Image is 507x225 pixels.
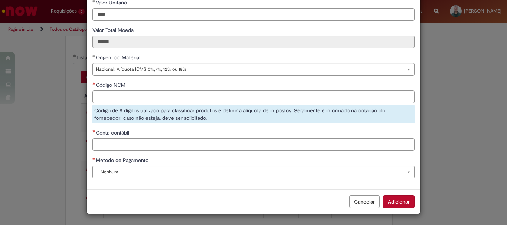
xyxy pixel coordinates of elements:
span: Conta contábil [96,129,131,136]
input: Código NCM [92,90,415,103]
span: -- Nenhum -- [96,166,399,178]
span: Origem do Material [96,54,142,61]
span: Necessários [92,157,96,160]
button: Adicionar [383,195,415,208]
input: Valor Total Moeda [92,36,415,48]
span: Necessários [92,130,96,133]
span: Obrigatório Preenchido [92,54,96,57]
input: Valor Unitário [92,8,415,21]
div: Código de 8 dígitos utilizado para classificar produtos e definir a alíquota de impostos. Geralme... [92,105,415,123]
button: Cancelar [349,195,380,208]
span: Nacional: Alíquota ICMS 0%,7%, 12% ou 18% [96,63,399,75]
span: Necessários [92,82,96,85]
span: Método de Pagamento [96,157,150,163]
span: Somente leitura - Valor Total Moeda [92,27,135,33]
span: Código NCM [96,82,127,88]
input: Conta contábil [92,138,415,151]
